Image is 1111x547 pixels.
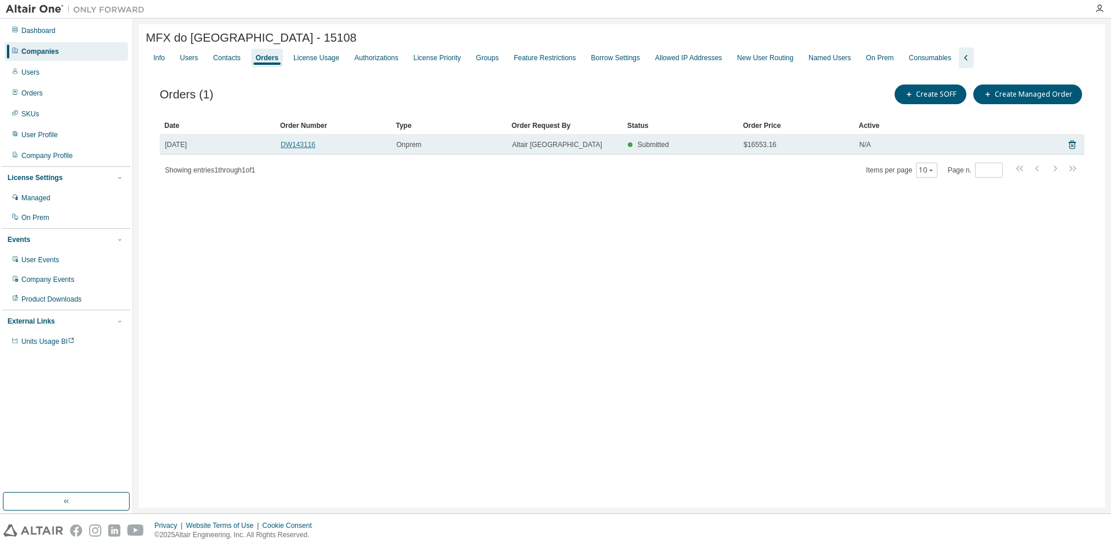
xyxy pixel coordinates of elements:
div: Dashboard [21,26,56,35]
div: Company Profile [21,151,73,160]
img: youtube.svg [127,524,144,537]
div: Allowed IP Addresses [655,53,722,63]
img: facebook.svg [70,524,82,537]
div: Named Users [808,53,851,63]
div: Active [859,116,1015,135]
div: Orders [256,53,278,63]
div: Managed [21,193,50,203]
div: Privacy [154,521,186,530]
div: Users [21,68,39,77]
span: Items per page [866,163,937,178]
div: Authorizations [354,53,398,63]
span: N/A [859,140,871,149]
button: 10 [919,166,935,175]
div: User Events [21,255,59,265]
button: Create Managed Order [973,85,1082,104]
div: Order Price [743,116,849,135]
img: instagram.svg [89,524,101,537]
div: Feature Restrictions [514,53,576,63]
div: Companies [21,47,59,56]
div: Info [153,53,165,63]
span: Units Usage BI [21,337,75,346]
div: Borrow Settings [591,53,640,63]
div: Groups [476,53,499,63]
span: Orders (1) [160,88,214,101]
span: Altair [GEOGRAPHIC_DATA] [512,140,602,149]
div: External Links [8,317,55,326]
div: Users [180,53,198,63]
span: Page n. [948,163,1003,178]
div: Cookie Consent [262,521,318,530]
div: Type [396,116,502,135]
div: On Prem [21,213,49,222]
img: linkedin.svg [108,524,120,537]
span: $16553.16 [744,140,777,149]
span: MFX do [GEOGRAPHIC_DATA] - 15108 [146,31,356,45]
span: Submitted [638,141,669,149]
div: Company Events [21,275,74,284]
div: Events [8,235,30,244]
span: Onprem [396,140,421,149]
div: Product Downloads [21,295,82,304]
div: Website Terms of Use [186,521,262,530]
div: New User Routing [737,53,793,63]
div: Date [164,116,271,135]
div: Contacts [213,53,240,63]
div: License Priority [414,53,461,63]
span: [DATE] [165,140,187,149]
a: DW143116 [281,141,315,149]
span: Showing entries 1 through 1 of 1 [165,166,255,174]
div: Order Number [280,116,387,135]
img: altair_logo.svg [3,524,63,537]
div: License Settings [8,173,62,182]
div: Order Request By [512,116,618,135]
div: Consumables [909,53,951,63]
div: On Prem [866,53,894,63]
div: License Usage [293,53,339,63]
img: Altair One [6,3,150,15]
div: SKUs [21,109,39,119]
div: User Profile [21,130,58,139]
div: Orders [21,89,43,98]
p: © 2025 Altair Engineering, Inc. All Rights Reserved. [154,530,319,540]
button: Create SOFF [895,85,966,104]
div: Status [627,116,734,135]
